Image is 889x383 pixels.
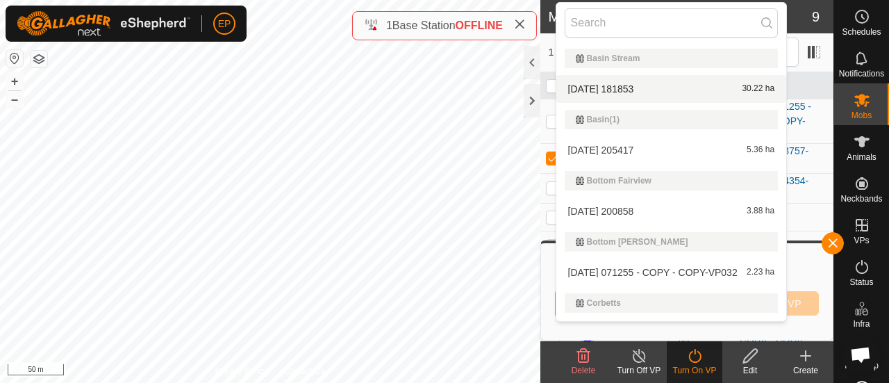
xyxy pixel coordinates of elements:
div: Turn On VP [667,364,722,377]
span: Status [849,278,873,286]
span: Infra [853,320,870,328]
li: 2025-06-03 181853 [556,75,787,103]
div: Basin Stream [576,54,767,63]
span: 2.23 ha [747,268,774,277]
span: Neckbands [840,195,882,203]
div: Bottom [PERSON_NAME] [576,238,767,246]
div: Bottom Fairview [576,177,767,185]
div: Turn Off VP [611,364,667,377]
span: Base Station [392,19,456,31]
input: Search [565,8,779,38]
span: 1 [386,19,392,31]
button: + [6,73,23,90]
div: Open chat [842,336,879,373]
button: Reset Map [6,50,23,67]
span: [DATE] 071255 - COPY - COPY-VP032 [568,268,738,277]
span: Animals [847,153,876,161]
li: 2025-06-29 104034 [556,320,787,348]
li: 2025-08-12 071255 - COPY - COPY-VP032 [556,259,787,286]
span: [DATE] 205417 [568,145,634,155]
span: 30.22 ha [742,84,774,94]
div: Basin(1) [576,115,767,124]
span: Mobs [851,111,872,120]
span: 9 [812,6,820,27]
li: 2025-09-09 200858 [556,197,787,225]
span: Schedules [842,28,881,36]
span: Heatmap [845,361,879,370]
h2: Mobs [549,8,812,25]
div: Corbetts [576,299,767,307]
span: Notifications [839,70,884,78]
span: VPs [854,236,869,245]
span: EP [218,17,231,31]
div: Edit [722,364,778,377]
span: Delete [572,366,596,375]
button: – [6,91,23,108]
span: 3.88 ha [747,206,774,216]
span: [DATE] 200858 [568,206,634,216]
span: 1 selected [549,45,631,60]
a: Privacy Policy [215,365,267,377]
div: Create [778,364,833,377]
button: Map Layers [31,51,47,67]
span: [DATE] 181853 [568,84,634,94]
img: Gallagher Logo [17,11,190,36]
li: 2025-05-08 205417 [556,136,787,164]
a: Contact Us [283,365,324,377]
span: OFFLINE [456,19,503,31]
span: 5.36 ha [747,145,774,155]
